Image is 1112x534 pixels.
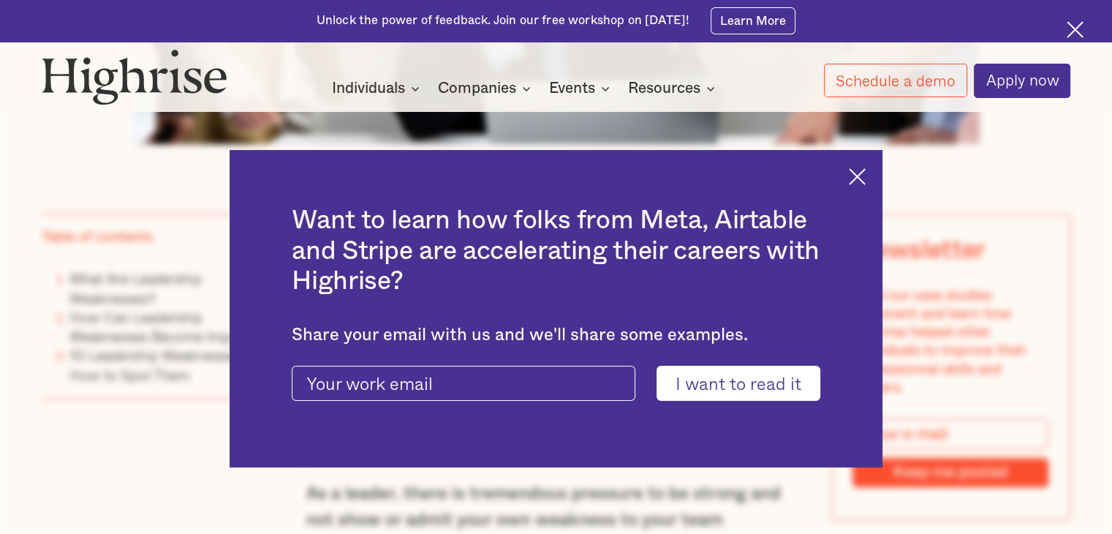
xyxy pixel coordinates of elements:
div: Resources [628,80,700,97]
div: Individuals [332,80,405,97]
a: Learn More [711,7,796,34]
div: Companies [438,80,535,97]
a: Schedule a demo [824,64,967,97]
div: Individuals [332,80,424,97]
img: Cross icon [849,168,866,185]
input: I want to read it [657,366,820,401]
img: Highrise logo [42,49,227,105]
h2: Want to learn how folks from Meta, Airtable and Stripe are accelerating their careers with Highrise? [292,206,820,296]
div: Companies [438,80,516,97]
form: current-ascender-blog-article-modal-form [292,366,820,401]
a: Apply now [974,64,1070,98]
div: Resources [628,80,719,97]
input: Your work email [292,366,635,401]
div: Unlock the power of feedback. Join our free workshop on [DATE]! [317,12,689,29]
div: Events [549,80,595,97]
div: Share your email with us and we'll share some examples. [292,325,820,345]
div: Events [549,80,614,97]
img: Cross icon [1067,21,1083,38]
